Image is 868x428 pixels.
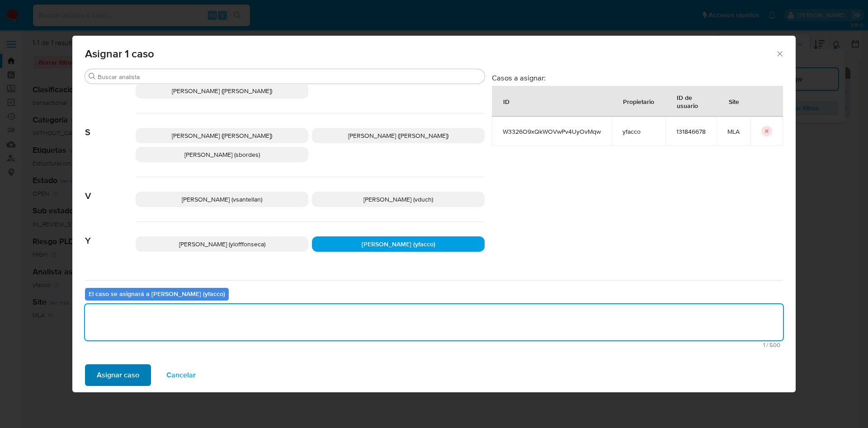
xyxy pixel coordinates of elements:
[612,90,665,112] div: Propietario
[97,365,139,385] span: Asignar caso
[363,195,433,204] span: [PERSON_NAME] (vduch)
[85,48,775,59] span: Asignar 1 caso
[89,73,96,80] button: Buscar
[85,364,151,386] button: Asignar caso
[184,150,260,159] span: [PERSON_NAME] (sbordes)
[182,195,262,204] span: [PERSON_NAME] (vsantellan)
[136,147,308,162] div: [PERSON_NAME] (sbordes)
[761,126,772,136] button: icon-button
[676,127,706,136] span: 131846678
[172,86,272,95] span: [PERSON_NAME] ([PERSON_NAME])
[155,364,208,386] button: Cancelar
[666,86,716,116] div: ID de usuario
[85,113,136,138] span: S
[136,192,308,207] div: [PERSON_NAME] (vsantellan)
[492,73,783,82] h3: Casos a asignar:
[492,90,520,112] div: ID
[136,83,308,99] div: [PERSON_NAME] ([PERSON_NAME])
[312,128,485,143] div: [PERSON_NAME] ([PERSON_NAME])
[503,127,601,136] span: W3326O9xQkWOVwPv4UyOvMqw
[312,236,485,252] div: [PERSON_NAME] (yfacco)
[88,342,780,348] span: Máximo 500 caracteres
[179,240,265,249] span: [PERSON_NAME] (ylofffonseca)
[312,192,485,207] div: [PERSON_NAME] (vduch)
[98,73,481,81] input: Buscar analista
[85,222,136,246] span: Y
[727,127,740,136] span: MLA
[166,365,196,385] span: Cancelar
[623,127,655,136] span: yfacco
[718,90,750,112] div: Site
[775,49,783,57] button: Cerrar ventana
[89,289,225,298] b: El caso se asignará a [PERSON_NAME] (yfacco)
[136,128,308,143] div: [PERSON_NAME] ([PERSON_NAME])
[172,131,272,140] span: [PERSON_NAME] ([PERSON_NAME])
[362,240,435,249] span: [PERSON_NAME] (yfacco)
[136,236,308,252] div: [PERSON_NAME] (ylofffonseca)
[348,131,448,140] span: [PERSON_NAME] ([PERSON_NAME])
[72,36,796,392] div: assign-modal
[85,177,136,202] span: V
